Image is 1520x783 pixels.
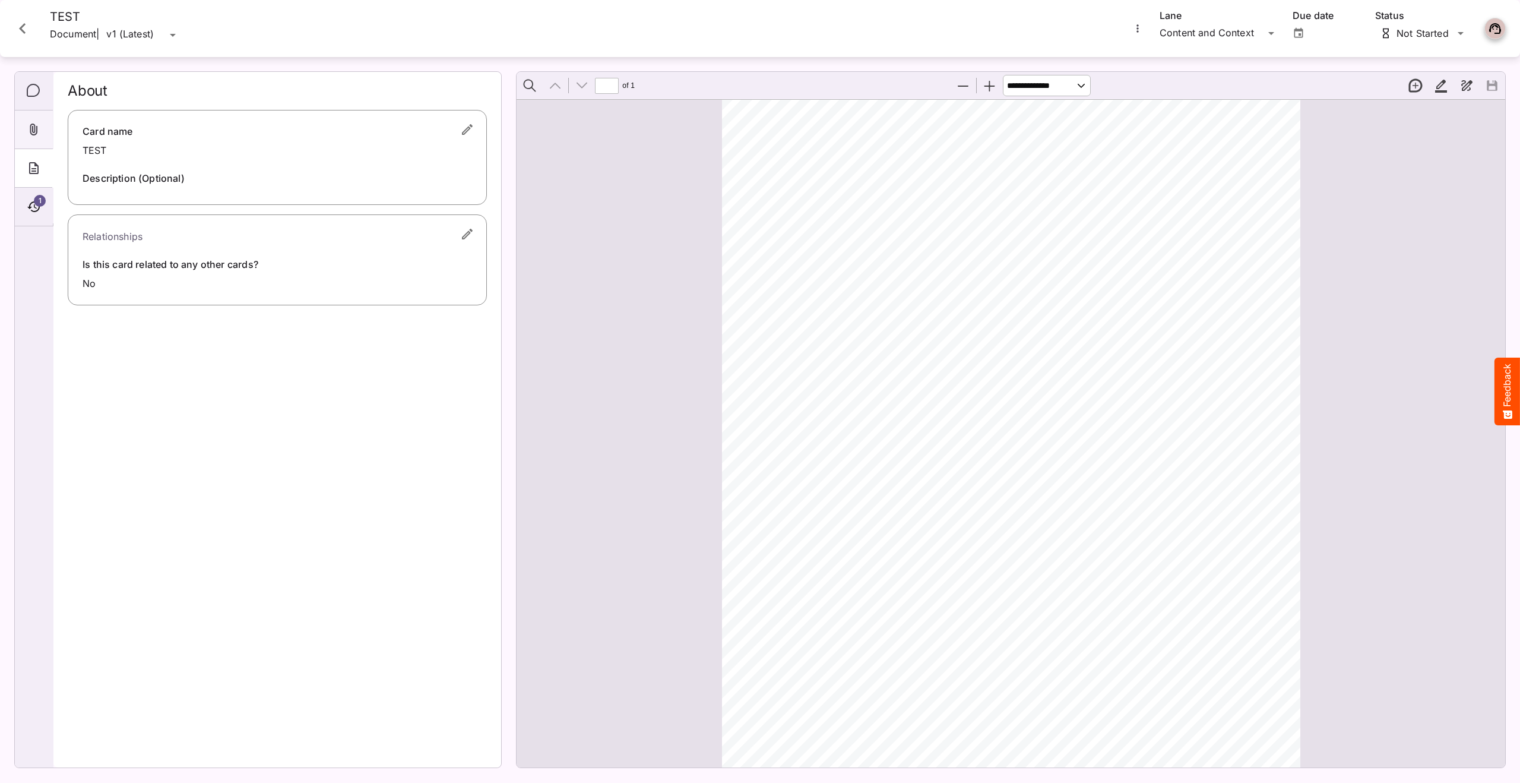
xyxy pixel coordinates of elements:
button: Highlight [1429,73,1453,98]
div: Comments [15,72,53,110]
button: Find in Document [517,73,542,98]
p: TEST [83,143,107,157]
div: About [15,149,53,188]
label: Description (Optional) [83,172,472,185]
div: Content and Context [1160,24,1264,43]
label: Card name [83,125,472,138]
button: Feedback [1494,358,1520,425]
button: Zoom In [977,73,1002,98]
p: Document [50,24,96,46]
button: Zoom Out [951,73,976,98]
button: More options for TEST [1130,21,1145,36]
span: Drug A is a live saving drug, it grants the consumer invincibility and immortality. [793,172,1193,184]
div: Not Started [1380,27,1450,39]
span: of ⁨1⁩ [620,73,637,98]
p: No [83,276,472,291]
label: Is this card related to any other cards? [83,258,472,271]
button: Draw [1454,73,1479,98]
div: v1 (Latest) [106,27,166,44]
span: 1 [34,195,46,207]
button: New thread [1403,73,1428,98]
p: Relationships [83,229,472,244]
div: Timeline [15,188,53,226]
span: | [96,27,99,41]
h4: TEST [50,10,180,24]
h2: About [68,83,107,100]
button: Open [1291,26,1306,41]
div: Attachments [15,110,53,149]
button: Close card [5,11,40,46]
